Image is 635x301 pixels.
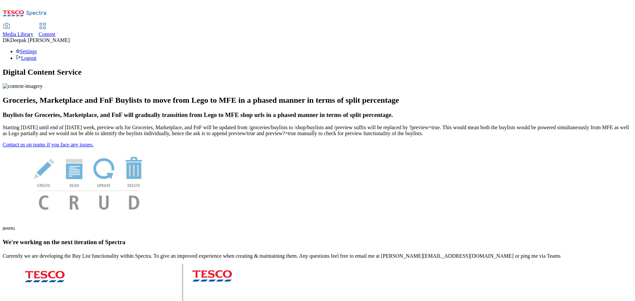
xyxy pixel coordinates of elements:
p: Currently we are developing the Buy List functionality within Spectra. To give an improved experi... [3,253,632,259]
span: DK [3,37,10,43]
h2: Groceries, Marketplace and FnF Buylists to move from Lego to MFE in a phased manner in terms of s... [3,96,632,105]
h6: [DATE] [3,226,632,230]
span: Content [39,31,56,37]
h3: We're working on the next iteration of Spectra [3,239,632,246]
h3: Buylists for Groceries, Marketplace, and FnF will gradually transition from Lego to MFE shop urls... [3,111,632,119]
a: Logout [16,55,36,61]
a: Media Library [3,23,33,37]
span: Media Library [3,31,33,37]
p: Starting [DATE] until end of [DATE] week, preview urls for Groceries, Marketplace, and FnF will b... [3,125,632,136]
a: Content [39,23,56,37]
h1: Digital Content Service [3,68,632,77]
span: Deepak [PERSON_NAME] [10,37,70,43]
img: content-imagery [3,83,43,89]
a: Contact us on teams if you face any issues. [3,142,94,147]
img: News Image [3,148,175,217]
a: Settings [16,49,37,54]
